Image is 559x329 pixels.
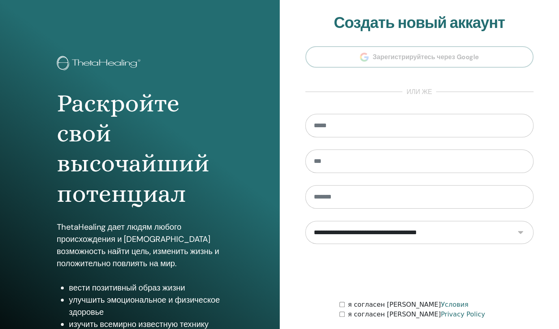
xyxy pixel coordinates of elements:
a: Условия [441,301,468,308]
h1: Раскройте свой высочайший потенциал [57,88,223,209]
li: вести позитивный образ жизни [69,282,223,294]
label: я согласен [PERSON_NAME] [348,310,485,319]
iframe: reCAPTCHA [358,256,481,288]
h2: Создать новый аккаунт [305,14,534,32]
span: или же [402,87,436,97]
p: ThetaHealing дает людям любого происхождения и [DEMOGRAPHIC_DATA] возможность найти цель, изменит... [57,221,223,269]
label: я согласен [PERSON_NAME] [348,300,468,310]
a: Privacy Policy [441,310,485,318]
li: улучшить эмоциональное и физическое здоровье [69,294,223,318]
